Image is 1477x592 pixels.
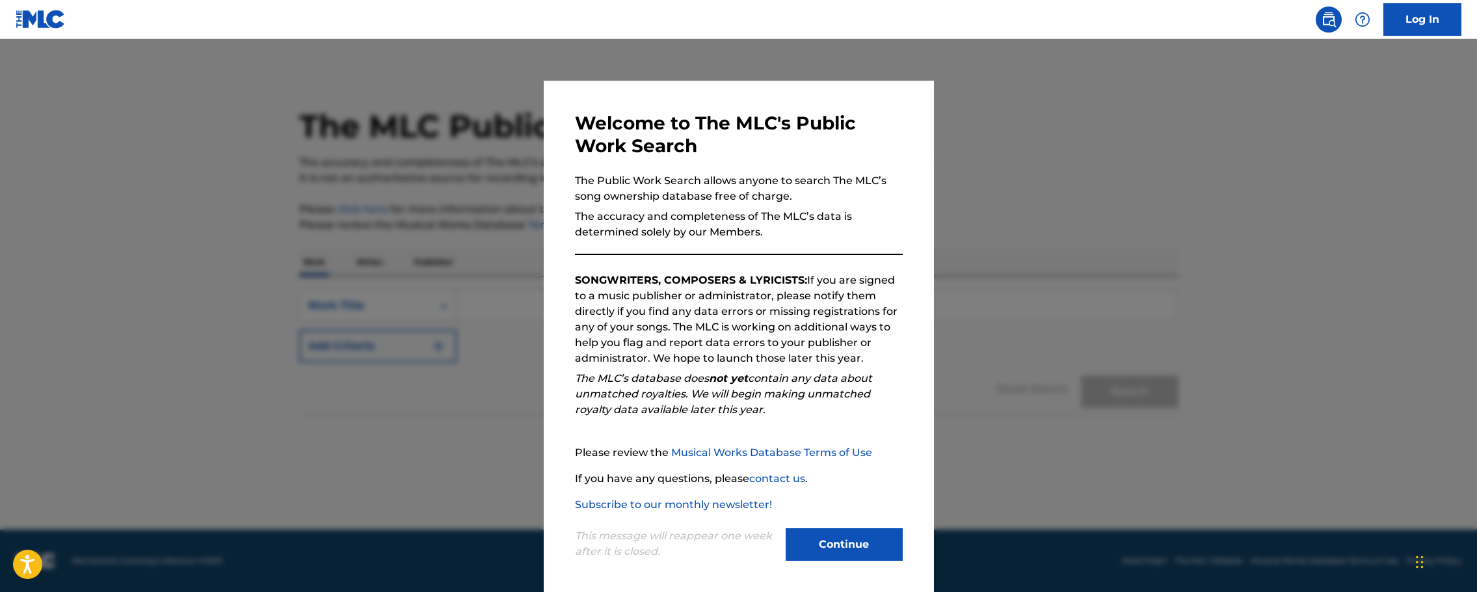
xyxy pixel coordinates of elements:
em: The MLC’s database does contain any data about unmatched royalties. We will begin making unmatche... [575,372,872,416]
p: If you are signed to a music publisher or administrator, please notify them directly if you find ... [575,273,903,366]
img: MLC Logo [16,10,66,29]
a: Log In [1383,3,1461,36]
strong: not yet [709,372,748,384]
h3: Welcome to The MLC's Public Work Search [575,112,903,157]
a: Musical Works Database Terms of Use [671,446,872,459]
p: If you have any questions, please . [575,471,903,487]
div: Drag [1416,543,1424,582]
a: Public Search [1316,7,1342,33]
img: help [1355,12,1370,27]
iframe: Chat Widget [1412,530,1477,592]
img: search [1321,12,1337,27]
div: Help [1350,7,1376,33]
p: Please review the [575,445,903,461]
p: The Public Work Search allows anyone to search The MLC’s song ownership database free of charge. [575,173,903,204]
strong: SONGWRITERS, COMPOSERS & LYRICISTS: [575,274,807,286]
p: The accuracy and completeness of The MLC’s data is determined solely by our Members. [575,209,903,240]
a: contact us [749,472,805,485]
p: This message will reappear one week after it is closed. [575,528,778,559]
a: Subscribe to our monthly newsletter! [575,498,772,511]
button: Continue [786,528,903,561]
